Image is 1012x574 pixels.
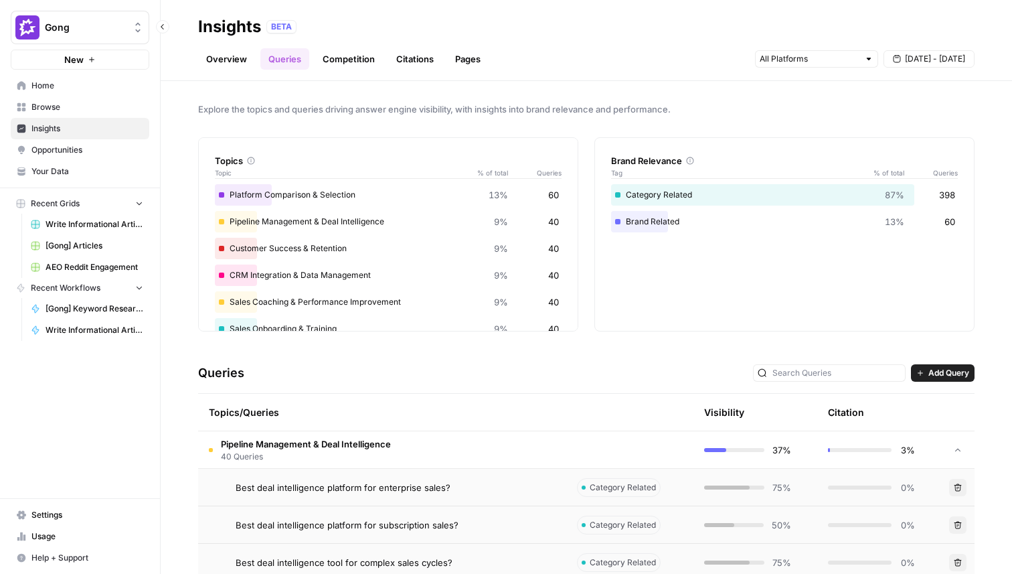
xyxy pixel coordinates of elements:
[236,481,450,494] span: Best deal intelligence platform for enterprise sales?
[772,556,791,569] span: 75%
[900,481,915,494] span: 0%
[704,406,744,419] div: Visibility
[760,52,859,66] input: All Platforms
[25,257,149,278] a: AEO Reddit Engagement
[11,118,149,139] a: Insights
[221,437,391,451] span: Pipeline Management & Deal Intelligence
[11,278,149,298] button: Recent Workflows
[215,211,562,232] div: Pipeline Management & Deal Intelligence
[198,364,244,382] h3: Queries
[590,519,656,531] span: Category Related
[215,265,562,286] div: CRM Integration & Data Management
[548,269,559,282] span: 40
[11,526,149,547] a: Usage
[215,167,468,178] span: Topic
[46,261,143,273] span: AEO Reddit Engagement
[494,269,508,282] span: 9%
[31,123,143,135] span: Insights
[209,394,556,431] div: Topics/Queries
[508,167,562,178] span: Queries
[885,215,904,228] span: 13%
[904,167,958,178] span: Queries
[900,556,915,569] span: 0%
[548,322,559,336] span: 40
[944,215,955,228] span: 60
[611,211,958,232] div: Brand Related
[590,482,656,494] span: Category Related
[611,184,958,206] div: Category Related
[900,443,915,457] span: 3%
[25,214,149,235] a: Write Informational Articles
[215,318,562,340] div: Sales Onboarding & Training
[900,518,915,532] span: 0%
[468,167,508,178] span: % of total
[494,242,508,255] span: 9%
[31,530,143,543] span: Usage
[221,451,391,463] span: 40 Queries
[548,242,559,255] span: 40
[489,188,508,202] span: 13%
[260,48,309,70] a: Queries
[215,184,562,206] div: Platform Comparison & Selection
[31,282,100,294] span: Recent Workflows
[31,165,143,177] span: Your Data
[31,198,80,210] span: Recent Grids
[548,215,559,228] span: 40
[864,167,904,178] span: % of total
[548,295,559,309] span: 40
[11,194,149,214] button: Recent Grids
[198,48,255,70] a: Overview
[11,50,149,70] button: New
[928,367,969,379] span: Add Query
[11,139,149,161] a: Opportunities
[828,394,864,431] div: Citation
[905,53,965,65] span: [DATE] - [DATE]
[772,366,901,380] input: Search Queries
[25,319,149,341] a: Write Informational Article Body
[883,50,975,68] button: [DATE] - [DATE]
[31,80,143,92] span: Home
[611,154,958,167] div: Brand Relevance
[885,188,904,202] span: 87%
[315,48,383,70] a: Competition
[772,443,791,457] span: 37%
[611,167,864,178] span: Tag
[266,20,297,33] div: BETA
[911,364,975,382] button: Add Query
[25,235,149,257] a: [Gong] Articles
[772,518,791,532] span: 50%
[25,298,149,319] a: [Gong] Keyword Research
[215,291,562,313] div: Sales Coaching & Performance Improvement
[31,509,143,521] span: Settings
[494,215,508,228] span: 9%
[11,96,149,118] a: Browse
[236,518,458,532] span: Best deal intelligence platform for subscription sales?
[11,161,149,182] a: Your Data
[215,154,562,167] div: Topics
[31,552,143,564] span: Help + Support
[215,238,562,259] div: Customer Success & Retention
[31,144,143,156] span: Opportunities
[46,218,143,230] span: Write Informational Articles
[494,322,508,336] span: 9%
[939,188,955,202] span: 398
[388,48,442,70] a: Citations
[11,75,149,96] a: Home
[46,324,143,336] span: Write Informational Article Body
[198,16,261,38] div: Insights
[11,11,149,44] button: Workspace: Gong
[590,557,656,569] span: Category Related
[548,188,559,202] span: 60
[15,15,39,40] img: Gong Logo
[772,481,791,494] span: 75%
[64,53,84,66] span: New
[11,547,149,569] button: Help + Support
[198,102,975,116] span: Explore the topics and queries driving answer engine visibility, with insights into brand relevan...
[494,295,508,309] span: 9%
[31,101,143,113] span: Browse
[11,504,149,526] a: Settings
[447,48,489,70] a: Pages
[236,556,452,569] span: Best deal intelligence tool for complex sales cycles?
[46,303,143,315] span: [Gong] Keyword Research
[46,240,143,252] span: [Gong] Articles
